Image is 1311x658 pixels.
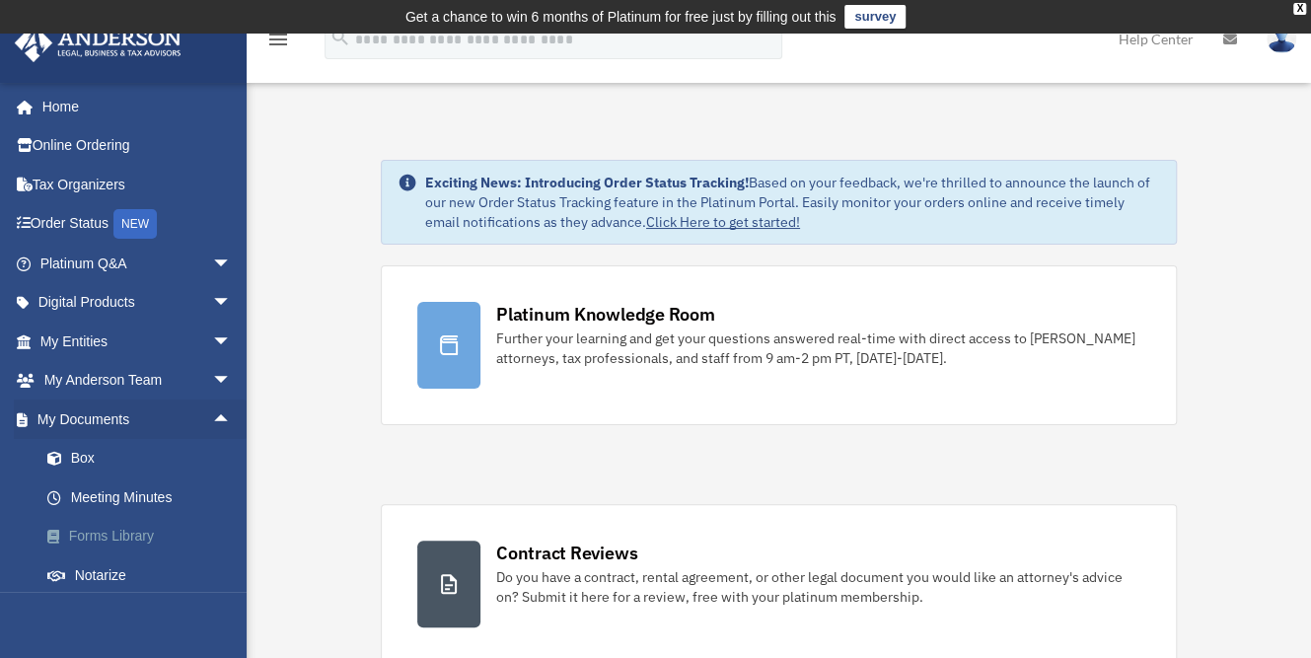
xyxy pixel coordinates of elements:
[14,165,261,204] a: Tax Organizers
[496,541,637,565] div: Contract Reviews
[14,87,252,126] a: Home
[14,126,261,166] a: Online Ordering
[212,244,252,284] span: arrow_drop_down
[14,400,261,439] a: My Documentsarrow_drop_up
[496,567,1140,607] div: Do you have a contract, rental agreement, or other legal document you would like an attorney's ad...
[212,322,252,362] span: arrow_drop_down
[1267,25,1296,53] img: User Pic
[844,5,906,29] a: survey
[496,329,1140,368] div: Further your learning and get your questions answered real-time with direct access to [PERSON_NAM...
[496,302,715,327] div: Platinum Knowledge Room
[381,265,1177,425] a: Platinum Knowledge Room Further your learning and get your questions answered real-time with dire...
[425,174,749,191] strong: Exciting News: Introducing Order Status Tracking!
[9,24,187,62] img: Anderson Advisors Platinum Portal
[28,555,261,595] a: Notarize
[266,35,290,51] a: menu
[1293,3,1306,15] div: close
[405,5,837,29] div: Get a chance to win 6 months of Platinum for free just by filling out this
[425,173,1160,232] div: Based on your feedback, we're thrilled to announce the launch of our new Order Status Tracking fe...
[212,361,252,402] span: arrow_drop_down
[329,27,351,48] i: search
[212,283,252,324] span: arrow_drop_down
[266,28,290,51] i: menu
[28,439,261,478] a: Box
[113,209,157,239] div: NEW
[212,400,252,440] span: arrow_drop_up
[28,517,261,556] a: Forms Library
[14,361,261,401] a: My Anderson Teamarrow_drop_down
[14,204,261,245] a: Order StatusNEW
[14,322,261,361] a: My Entitiesarrow_drop_down
[14,283,261,323] a: Digital Productsarrow_drop_down
[14,244,261,283] a: Platinum Q&Aarrow_drop_down
[28,477,261,517] a: Meeting Minutes
[646,213,800,231] a: Click Here to get started!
